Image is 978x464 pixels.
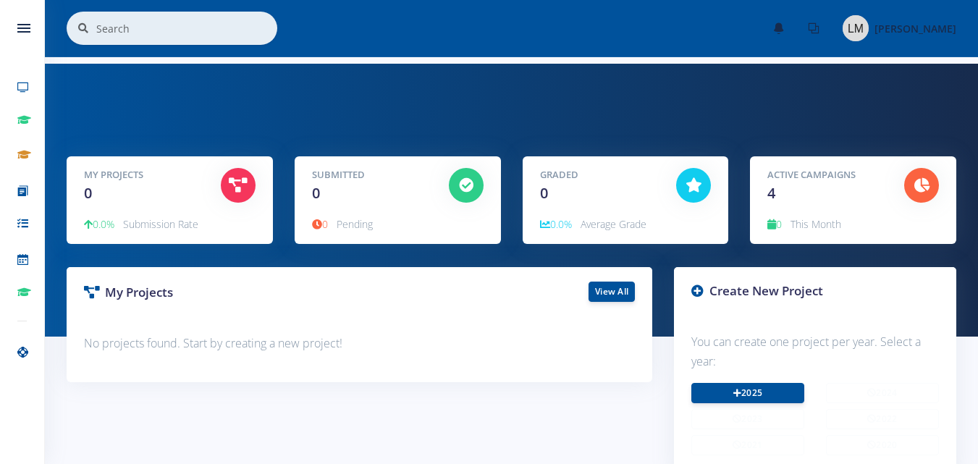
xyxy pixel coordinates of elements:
img: Image placeholder [843,15,869,41]
button: 2022 [826,409,939,429]
button: 2020 [826,435,939,455]
h5: Active Campaigns [767,168,882,182]
span: 0 [767,217,782,231]
span: Pending [337,217,373,231]
a: Image placeholder [PERSON_NAME] [831,12,956,44]
h5: Submitted [312,168,427,182]
button: 2021 [691,435,804,455]
span: 0 [312,183,320,203]
span: This Month [791,217,841,231]
a: 2025 [691,383,804,403]
button: 2024 [826,383,939,403]
span: 0 [540,183,548,203]
span: 0.0% [540,217,572,231]
h5: My Projects [84,168,199,182]
span: Average Grade [581,217,646,231]
span: Submission Rate [123,217,198,231]
p: You can create one project per year. Select a year: [691,332,939,371]
input: Search [96,12,277,45]
p: No projects found. Start by creating a new project! [84,334,635,353]
span: 0 [312,217,328,231]
h3: Create New Project [691,282,939,300]
button: 2023 [691,409,804,429]
span: [PERSON_NAME] [874,22,956,35]
span: 0.0% [84,217,114,231]
h5: Graded [540,168,655,182]
a: View All [589,282,635,302]
h3: My Projects [84,283,349,302]
span: 4 [767,183,775,203]
span: 0 [84,183,92,203]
